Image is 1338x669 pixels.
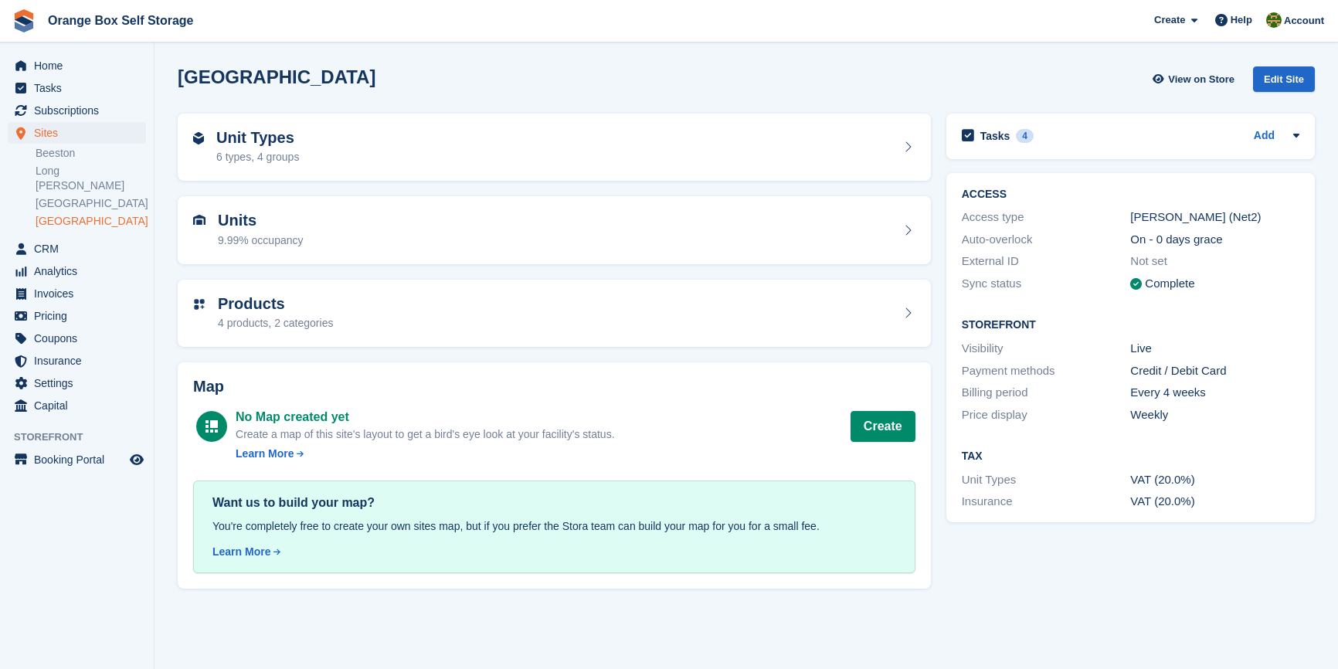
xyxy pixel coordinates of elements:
div: VAT (20.0%) [1130,493,1299,511]
a: [GEOGRAPHIC_DATA] [36,196,146,211]
a: menu [8,100,146,121]
img: custom-product-icn-752c56ca05d30b4aa98f6f15887a0e09747e85b44ffffa43cff429088544963d.svg [193,298,205,311]
div: Learn More [212,544,270,560]
div: Not set [1130,253,1299,270]
div: [PERSON_NAME] (Net2) [1130,209,1299,226]
h2: Products [218,295,333,313]
span: Help [1231,12,1252,28]
a: menu [8,395,146,416]
div: Every 4 weeks [1130,384,1299,402]
div: Credit / Debit Card [1130,362,1299,380]
div: Live [1130,340,1299,358]
a: menu [8,350,146,372]
a: Learn More [212,544,896,560]
a: menu [8,449,146,470]
a: [GEOGRAPHIC_DATA] [36,214,146,229]
div: Sync status [962,275,1131,293]
a: Long [PERSON_NAME] [36,164,146,193]
h2: Storefront [962,319,1299,331]
div: Complete [1145,275,1194,293]
img: stora-icon-8386f47178a22dfd0bd8f6a31ec36ba5ce8667c1dd55bd0f319d3a0aa187defe.svg [12,9,36,32]
a: Unit Types 6 types, 4 groups [178,114,931,182]
div: Visibility [962,340,1131,358]
a: Orange Box Self Storage [42,8,200,33]
img: unit-type-icn-2b2737a686de81e16bb02015468b77c625bbabd49415b5ef34ead5e3b44a266d.svg [193,132,204,144]
span: Settings [34,372,127,394]
span: Pricing [34,305,127,327]
a: Beeston [36,146,146,161]
div: 9.99% occupancy [218,233,304,249]
a: menu [8,372,146,394]
div: Want us to build your map? [212,494,896,512]
a: Preview store [127,450,146,469]
a: menu [8,305,146,327]
span: Storefront [14,430,154,445]
h2: Tax [962,450,1299,463]
div: Unit Types [962,471,1131,489]
h2: ACCESS [962,188,1299,201]
a: Add [1254,127,1275,145]
span: Invoices [34,283,127,304]
div: Learn More [236,446,294,462]
span: Sites [34,122,127,144]
div: Edit Site [1253,66,1315,92]
a: menu [8,55,146,76]
div: 4 [1016,129,1034,143]
span: Coupons [34,328,127,349]
span: Tasks [34,77,127,99]
h2: Units [218,212,304,229]
div: Payment methods [962,362,1131,380]
h2: [GEOGRAPHIC_DATA] [178,66,375,87]
img: unit-icn-7be61d7bf1b0ce9d3e12c5938cc71ed9869f7b940bace4675aadf7bd6d80202e.svg [193,215,205,226]
span: Capital [34,395,127,416]
div: External ID [962,253,1131,270]
h2: Unit Types [216,129,299,147]
div: Weekly [1130,406,1299,424]
h2: Map [193,378,915,396]
span: Home [34,55,127,76]
div: Auto-overlock [962,231,1131,249]
a: menu [8,328,146,349]
a: menu [8,260,146,282]
h2: Tasks [980,129,1010,143]
div: Price display [962,406,1131,424]
span: Create [1154,12,1185,28]
img: Sarah [1266,12,1282,28]
div: VAT (20.0%) [1130,471,1299,489]
span: Analytics [34,260,127,282]
div: Access type [962,209,1131,226]
span: Subscriptions [34,100,127,121]
div: On - 0 days grace [1130,231,1299,249]
div: 4 products, 2 categories [218,315,333,331]
div: You're completely free to create your own sites map, but if you prefer the Stora team can build y... [212,518,896,535]
a: View on Store [1150,66,1241,92]
span: Account [1284,13,1324,29]
a: menu [8,122,146,144]
div: No Map created yet [236,408,614,426]
a: menu [8,283,146,304]
div: Insurance [962,493,1131,511]
img: map-icn-white-8b231986280072e83805622d3debb4903e2986e43859118e7b4002611c8ef794.svg [205,420,218,433]
button: Create [851,411,915,442]
a: Units 9.99% occupancy [178,196,931,264]
span: View on Store [1168,72,1234,87]
span: Insurance [34,350,127,372]
div: Create a map of this site's layout to get a bird's eye look at your facility's status. [236,426,614,443]
a: Products 4 products, 2 categories [178,280,931,348]
a: Learn More [236,446,614,462]
a: Edit Site [1253,66,1315,98]
a: menu [8,77,146,99]
a: menu [8,238,146,260]
span: CRM [34,238,127,260]
div: Billing period [962,384,1131,402]
div: 6 types, 4 groups [216,149,299,165]
span: Booking Portal [34,449,127,470]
